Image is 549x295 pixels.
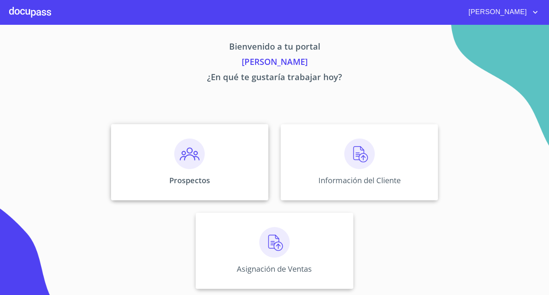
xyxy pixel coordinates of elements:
[169,175,210,185] p: Prospectos
[237,264,312,274] p: Asignación de Ventas
[174,139,205,169] img: prospectos.png
[40,55,509,71] p: [PERSON_NAME]
[463,6,540,18] button: account of current user
[40,71,509,86] p: ¿En qué te gustaría trabajar hoy?
[463,6,531,18] span: [PERSON_NAME]
[344,139,375,169] img: carga.png
[318,175,401,185] p: Información del Cliente
[40,40,509,55] p: Bienvenido a tu portal
[259,227,290,258] img: carga.png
